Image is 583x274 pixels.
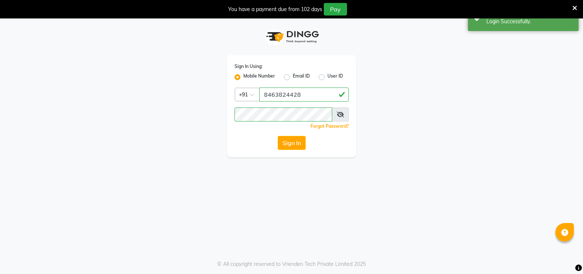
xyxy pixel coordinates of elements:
label: Sign In Using: [235,63,263,70]
div: You have a payment due from 102 days [228,6,322,13]
iframe: chat widget [552,244,576,267]
input: Username [259,88,349,102]
label: Mobile Number [243,73,275,82]
label: User ID [327,73,343,82]
img: logo1.svg [262,26,321,48]
button: Pay [324,3,347,16]
label: Email ID [293,73,310,82]
div: Login Successfully. [486,18,573,25]
a: Forgot Password? [310,123,349,129]
button: Sign In [278,136,306,150]
input: Username [235,107,332,121]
